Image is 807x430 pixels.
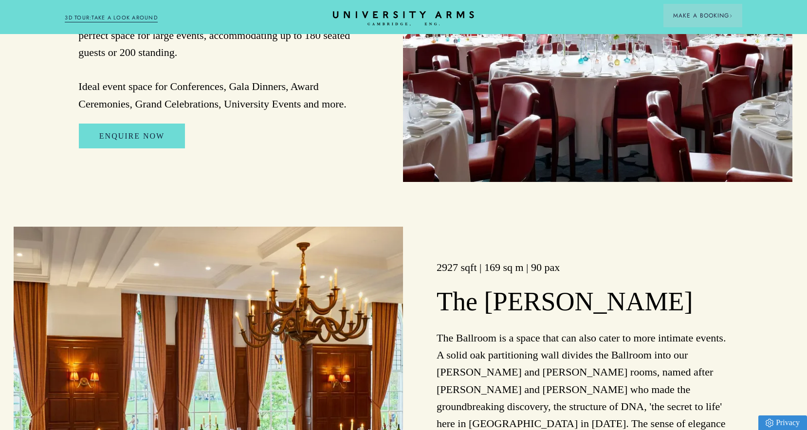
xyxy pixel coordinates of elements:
[663,4,742,27] button: Make a BookingArrow icon
[673,11,733,20] span: Make a Booking
[729,14,733,18] img: Arrow icon
[437,260,728,275] h3: 2927 sqft | 169 sq m | 90 pax
[437,286,728,318] h2: The [PERSON_NAME]
[758,415,807,430] a: Privacy
[79,124,185,149] a: Enquire Now
[333,11,474,26] a: Home
[766,419,773,427] img: Privacy
[65,14,158,22] a: 3D TOUR:TAKE A LOOK AROUND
